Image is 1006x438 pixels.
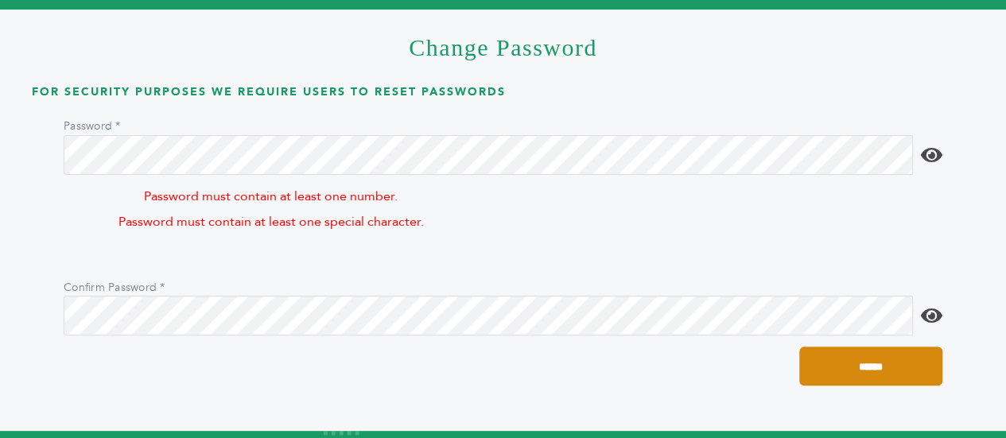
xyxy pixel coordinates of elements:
[64,118,175,134] label: Password
[111,212,424,231] li: Password must contain at least one special character.
[64,280,175,296] label: Confirm Password
[32,10,974,84] h1: Change Password
[111,187,424,206] li: Password must contain at least one number.
[32,84,974,112] h3: For security purposes we require users to reset passwords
